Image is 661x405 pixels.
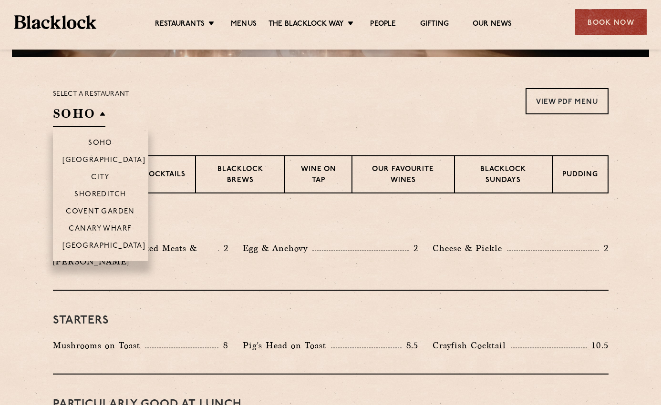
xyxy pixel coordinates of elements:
[243,242,312,255] p: Egg & Anchovy
[433,339,511,352] p: Crayfish Cocktail
[295,164,341,187] p: Wine on Tap
[91,173,110,183] p: City
[575,9,647,35] div: Book Now
[62,242,146,252] p: [GEOGRAPHIC_DATA]
[219,242,228,254] p: 2
[74,191,126,200] p: Shoreditch
[53,339,145,352] p: Mushrooms on Toast
[433,242,507,255] p: Cheese & Pickle
[526,88,609,114] a: View PDF Menu
[465,164,542,187] p: Blacklock Sundays
[62,156,146,166] p: [GEOGRAPHIC_DATA]
[587,339,608,352] p: 10.5
[362,164,444,187] p: Our favourite wines
[370,20,396,30] a: People
[69,225,132,234] p: Canary Wharf
[218,339,228,352] p: 8
[402,339,419,352] p: 8.5
[231,20,257,30] a: Menus
[88,139,113,149] p: Soho
[53,217,609,230] h3: Pre Chop Bites
[53,88,130,101] p: Select a restaurant
[53,314,609,327] h3: Starters
[143,170,186,182] p: Cocktails
[409,242,418,254] p: 2
[562,170,598,182] p: Pudding
[14,15,96,29] img: BL_Textured_Logo-footer-cropped.svg
[66,208,135,217] p: Covent Garden
[53,105,105,127] h2: SOHO
[155,20,205,30] a: Restaurants
[473,20,512,30] a: Our News
[420,20,449,30] a: Gifting
[206,164,275,187] p: Blacklock Brews
[243,339,331,352] p: Pig's Head on Toast
[269,20,344,30] a: The Blacklock Way
[599,242,609,254] p: 2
